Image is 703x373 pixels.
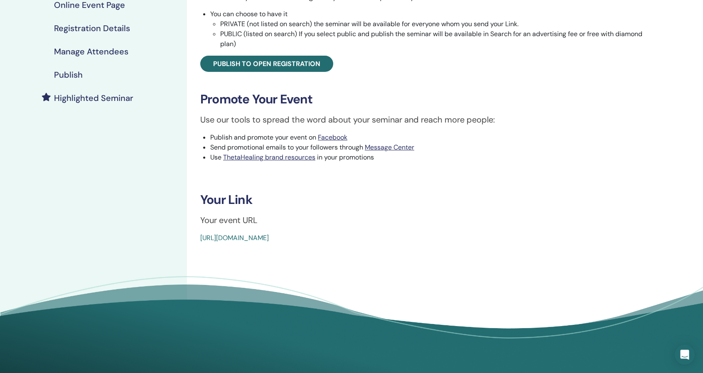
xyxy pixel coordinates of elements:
[220,29,642,49] li: PUBLIC (listed on search) If you select public and publish the seminar will be available in Searc...
[200,56,333,72] a: Publish to open registration
[365,143,414,152] a: Message Center
[220,19,642,29] li: PRIVATE (not listed on search) the seminar will be available for everyone whom you send your Link.
[210,9,642,49] li: You can choose to have it
[54,70,83,80] h4: Publish
[54,93,133,103] h4: Highlighted Seminar
[200,113,642,126] p: Use our tools to spread the word about your seminar and reach more people:
[210,133,642,142] li: Publish and promote your event on
[54,47,128,56] h4: Manage Attendees
[318,133,347,142] a: Facebook
[213,59,320,68] span: Publish to open registration
[200,92,642,107] h3: Promote Your Event
[210,152,642,162] li: Use in your promotions
[210,142,642,152] li: Send promotional emails to your followers through
[54,23,130,33] h4: Registration Details
[675,345,695,365] div: Open Intercom Messenger
[200,192,642,207] h3: Your Link
[223,153,315,162] a: ThetaHealing brand resources
[200,214,642,226] p: Your event URL
[200,233,269,242] a: [URL][DOMAIN_NAME]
